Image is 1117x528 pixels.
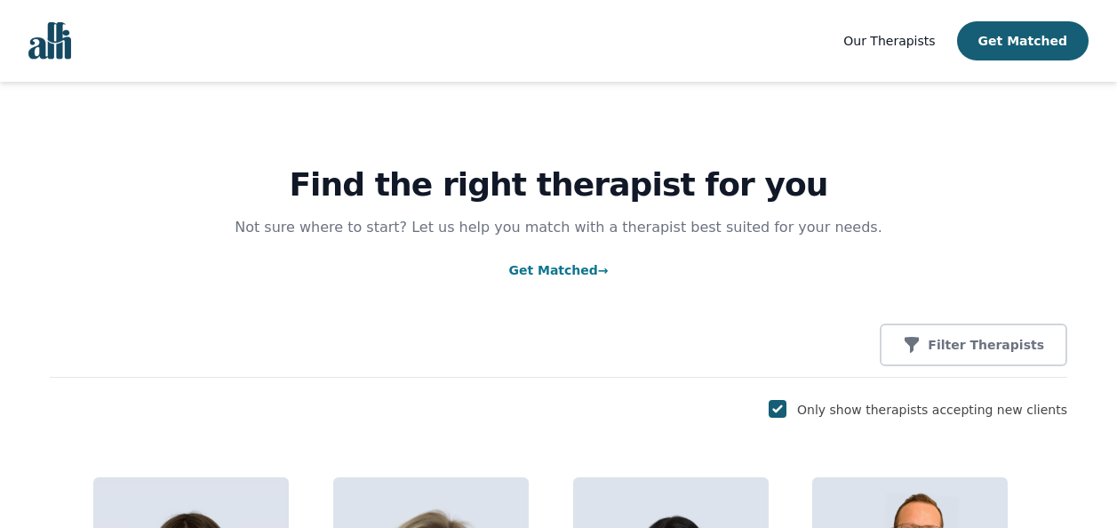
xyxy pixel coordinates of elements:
[880,324,1067,366] button: Filter Therapists
[797,403,1067,417] label: Only show therapists accepting new clients
[957,21,1089,60] button: Get Matched
[508,263,608,277] a: Get Matched
[843,30,935,52] a: Our Therapists
[843,34,935,48] span: Our Therapists
[50,167,1067,203] h1: Find the right therapist for you
[218,217,900,238] p: Not sure where to start? Let us help you match with a therapist best suited for your needs.
[598,263,609,277] span: →
[28,22,71,60] img: alli logo
[928,336,1044,354] p: Filter Therapists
